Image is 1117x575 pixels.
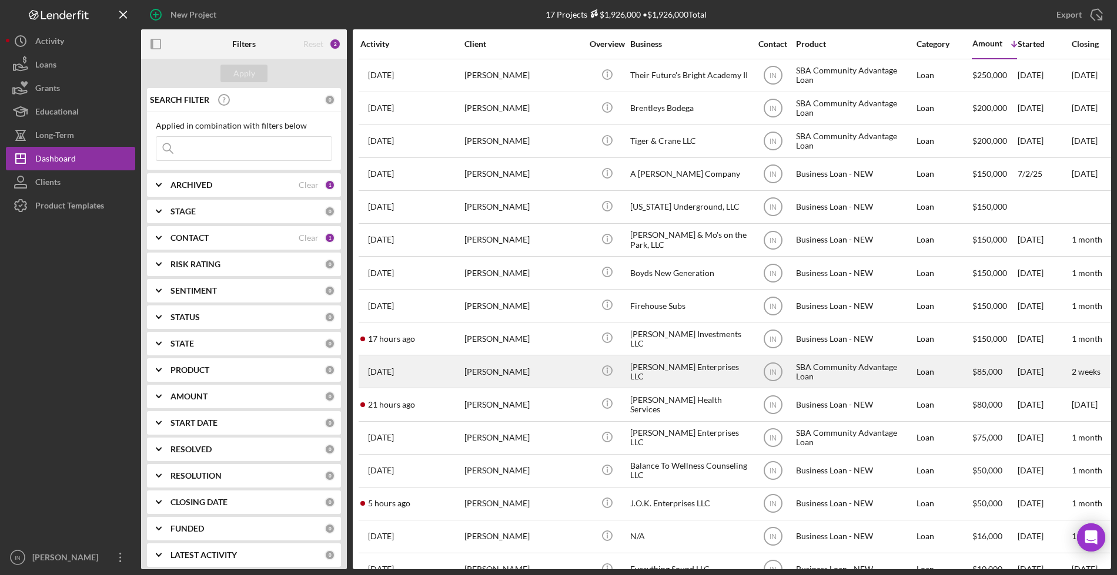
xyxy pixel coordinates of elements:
[35,147,76,173] div: Dashboard
[770,566,777,574] text: IN
[1018,126,1071,157] div: [DATE]
[360,39,463,49] div: Activity
[325,470,335,481] div: 0
[630,191,748,223] div: [US_STATE] Underground, LLC
[464,126,582,157] div: [PERSON_NAME]
[368,301,394,311] time: 2025-09-05 19:53
[1018,224,1071,255] div: [DATE]
[546,9,707,19] div: 17 Projects • $1,926,000 Total
[585,39,629,49] div: Overview
[6,123,135,147] button: Long-Term
[587,9,641,19] div: $1,926,000
[972,136,1007,146] span: $200,000
[917,159,971,190] div: Loan
[1018,521,1071,552] div: [DATE]
[299,180,319,190] div: Clear
[972,531,1002,541] span: $16,000
[917,488,971,519] div: Loan
[150,95,209,105] b: SEARCH FILTER
[170,418,218,428] b: START DATE
[170,180,212,190] b: ARCHIVED
[464,455,582,486] div: [PERSON_NAME]
[917,191,971,223] div: Loan
[464,323,582,354] div: [PERSON_NAME]
[464,290,582,321] div: [PERSON_NAME]
[630,60,748,91] div: Their Future's Bright Academy II
[630,488,748,519] div: J.O.K. Enterprises LLC
[1072,103,1098,113] time: [DATE]
[464,422,582,453] div: [PERSON_NAME]
[1018,455,1071,486] div: [DATE]
[29,546,106,572] div: [PERSON_NAME]
[156,121,332,130] div: Applied in combination with filters below
[770,137,777,146] text: IN
[6,29,135,53] button: Activity
[368,202,394,211] time: 2025-09-02 22:58
[751,39,795,49] div: Contact
[917,93,971,124] div: Loan
[770,105,777,113] text: IN
[170,524,204,533] b: FUNDED
[1072,169,1098,179] time: [DATE]
[232,39,256,49] b: Filters
[1018,159,1071,190] div: 7/2/25
[325,523,335,534] div: 0
[630,356,748,387] div: [PERSON_NAME] Enterprises LLC
[6,546,135,569] button: IN[PERSON_NAME]
[972,465,1002,475] span: $50,000
[770,236,777,244] text: IN
[770,533,777,541] text: IN
[368,367,394,376] time: 2025-08-28 14:57
[35,29,64,56] div: Activity
[325,391,335,402] div: 0
[1072,366,1101,376] time: 2 weeks
[325,95,335,105] div: 0
[796,60,914,91] div: SBA Community Advantage Loan
[233,65,255,82] div: Apply
[325,312,335,322] div: 0
[464,488,582,519] div: [PERSON_NAME]
[770,170,777,179] text: IN
[368,433,394,442] time: 2025-09-05 21:16
[630,290,748,321] div: Firehouse Subs
[464,389,582,420] div: [PERSON_NAME]
[368,136,394,146] time: 2025-05-07 13:44
[770,368,777,376] text: IN
[464,257,582,288] div: [PERSON_NAME]
[35,76,60,103] div: Grants
[1072,70,1098,80] time: [DATE]
[170,339,194,348] b: STATE
[325,206,335,217] div: 0
[35,100,79,126] div: Educational
[6,76,135,100] button: Grants
[1018,290,1071,321] div: [DATE]
[917,422,971,453] div: Loan
[917,521,971,552] div: Loan
[6,170,135,194] button: Clients
[6,147,135,170] button: Dashboard
[170,445,212,454] b: RESOLVED
[170,550,237,560] b: LATEST ACTIVITY
[796,389,914,420] div: Business Loan - NEW
[630,323,748,354] div: [PERSON_NAME] Investments LLC
[917,455,971,486] div: Loan
[1072,465,1102,475] time: 1 month
[170,3,216,26] div: New Project
[796,455,914,486] div: Business Loan - NEW
[368,70,394,80] time: 2025-07-31 19:53
[770,467,777,475] text: IN
[325,285,335,296] div: 0
[630,389,748,420] div: [PERSON_NAME] Health Services
[770,335,777,343] text: IN
[170,365,209,375] b: PRODUCT
[972,103,1007,113] span: $200,000
[464,191,582,223] div: [PERSON_NAME]
[972,301,1007,311] span: $150,000
[770,434,777,442] text: IN
[917,224,971,255] div: Loan
[1045,3,1111,26] button: Export
[1077,523,1105,552] div: Open Intercom Messenger
[170,392,208,401] b: AMOUNT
